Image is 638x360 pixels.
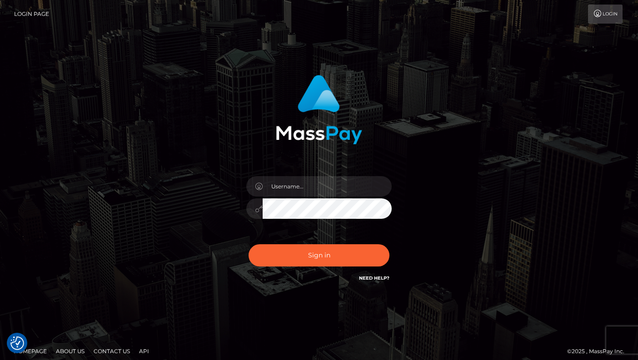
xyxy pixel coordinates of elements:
a: About Us [52,344,88,358]
a: Need Help? [359,275,389,281]
div: © 2025 , MassPay Inc. [567,346,631,356]
img: MassPay Login [276,75,362,144]
button: Consent Preferences [10,336,24,350]
a: Contact Us [90,344,134,358]
a: Login [588,5,623,24]
a: Homepage [10,344,50,358]
img: Revisit consent button [10,336,24,350]
a: API [135,344,153,358]
input: Username... [263,176,392,197]
a: Login Page [14,5,49,24]
button: Sign in [249,244,389,266]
